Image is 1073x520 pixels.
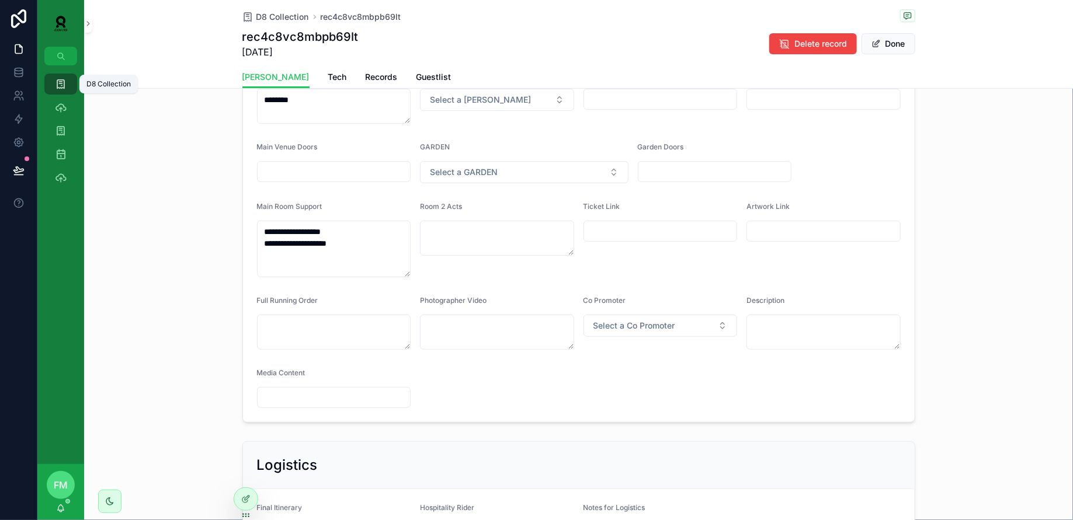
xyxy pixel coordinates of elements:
[420,503,474,512] span: Hospitality Rider
[242,71,310,83] span: [PERSON_NAME]
[746,202,790,211] span: Artwork Link
[86,79,131,89] div: D8 Collection
[242,11,309,23] a: D8 Collection
[242,67,310,89] a: [PERSON_NAME]
[37,65,84,203] div: scrollable content
[257,296,318,305] span: Full Running Order
[328,71,347,83] span: Tech
[638,142,684,151] span: Garden Doors
[416,71,452,83] span: Guestlist
[257,142,318,151] span: Main Venue Doors
[430,94,531,106] span: Select a [PERSON_NAME]
[366,71,398,83] span: Records
[420,142,450,151] span: GARDEN
[584,503,645,512] span: Notes for Logistics
[584,296,626,305] span: Co Promoter
[769,33,857,54] button: Delete record
[584,202,620,211] span: Ticket Link
[242,29,359,45] h1: rec4c8vc8mbpb69lt
[420,89,574,111] button: Select Button
[746,296,784,305] span: Description
[416,67,452,90] a: Guestlist
[430,166,498,178] span: Select a GARDEN
[256,11,309,23] span: D8 Collection
[366,67,398,90] a: Records
[328,67,347,90] a: Tech
[47,14,75,33] img: App logo
[242,45,359,59] span: [DATE]
[593,320,675,331] span: Select a Co Promoter
[257,202,322,211] span: Main Room Support
[420,161,628,183] button: Select Button
[420,202,462,211] span: Room 2 Acts
[584,315,738,337] button: Select Button
[257,456,318,474] h2: Logistics
[795,38,848,50] span: Delete record
[257,368,305,377] span: Media Content
[862,33,915,54] button: Done
[257,503,303,512] span: Final Itinerary
[420,296,487,305] span: Photographer Video
[54,478,68,492] span: FM
[321,11,401,23] a: rec4c8vc8mbpb69lt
